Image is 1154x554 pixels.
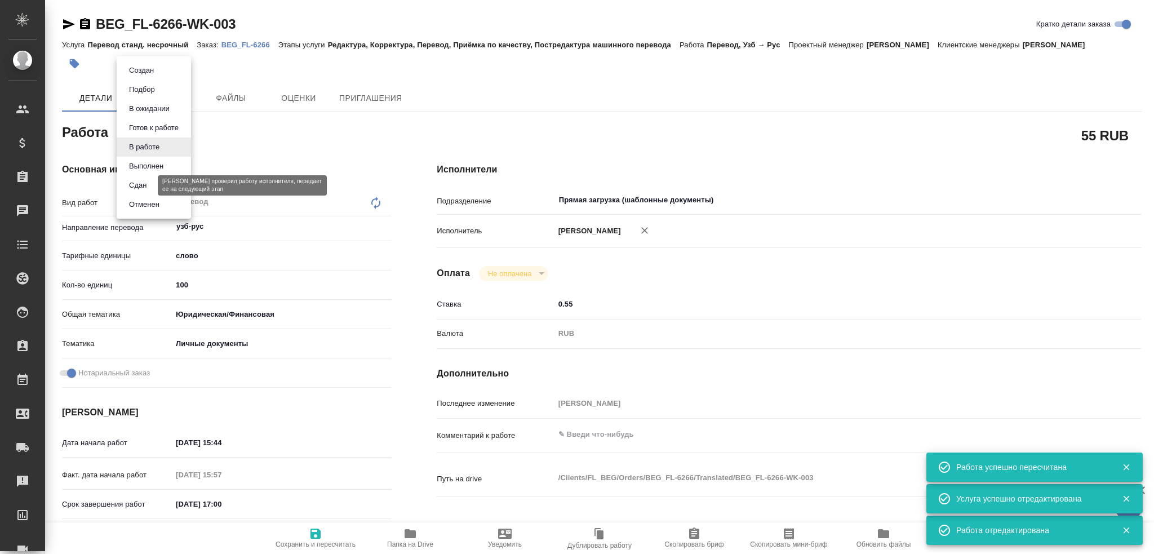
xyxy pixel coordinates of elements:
[126,122,182,134] button: Готов к работе
[126,64,157,77] button: Создан
[956,462,1105,473] div: Работа успешно пересчитана
[1115,494,1138,504] button: Закрыть
[126,179,150,192] button: Сдан
[1115,462,1138,472] button: Закрыть
[126,103,173,115] button: В ожидании
[126,83,158,96] button: Подбор
[126,141,163,153] button: В работе
[126,160,167,172] button: Выполнен
[956,493,1105,504] div: Услуга успешно отредактирована
[956,525,1105,536] div: Работа отредактирована
[1115,525,1138,535] button: Закрыть
[126,198,163,211] button: Отменен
